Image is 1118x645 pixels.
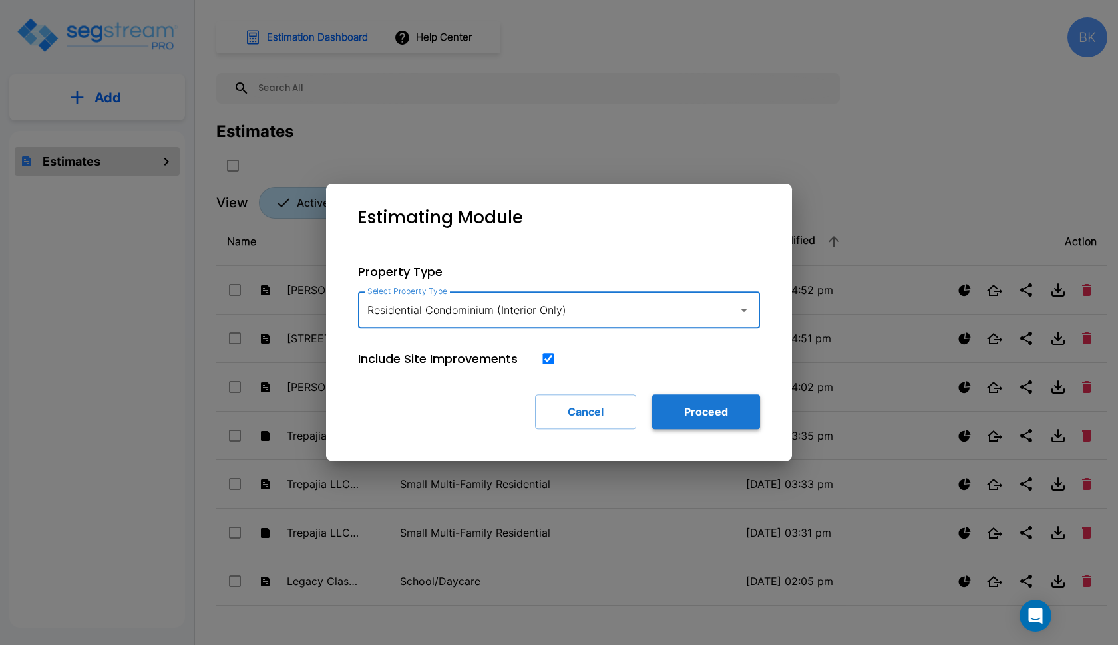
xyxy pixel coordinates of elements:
[367,285,447,297] label: Select Property Type
[652,394,760,429] button: Proceed
[358,205,523,231] p: Estimating Module
[358,350,518,368] p: Include Site Improvements
[535,394,636,429] button: Cancel
[1020,600,1051,632] div: Open Intercom Messenger
[358,263,760,281] p: Property Type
